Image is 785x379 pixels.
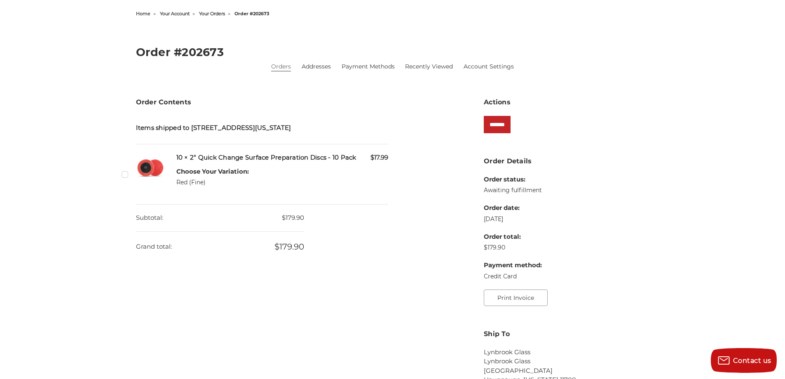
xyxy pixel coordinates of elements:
span: Contact us [733,357,771,365]
a: Payment Methods [342,62,395,71]
a: Addresses [302,62,331,71]
dd: Credit Card [484,272,542,281]
span: $17.99 [370,153,388,162]
a: your orders [199,11,225,16]
a: your account [160,11,190,16]
button: Print Invoice [484,290,548,306]
button: Contact us [711,348,777,373]
li: Lynbrook Glass [484,357,649,366]
h2: Order #202673 [136,47,649,58]
h3: Ship To [484,329,649,339]
dt: Subtotal: [136,205,163,231]
a: Orders [271,62,291,71]
li: Lynbrook Glass [484,348,649,357]
dt: Order status: [484,175,542,184]
dd: $179.90 [136,205,304,232]
dd: $179.90 [136,232,304,261]
img: 2" Quick Change Surface Preparation Discs - 10 Pack [136,153,165,182]
a: home [136,11,150,16]
a: Recently Viewed [405,62,453,71]
h3: Actions [484,97,649,107]
span: order #202673 [234,11,269,16]
dt: Order date: [484,203,542,213]
dt: Grand total: [136,233,172,260]
h3: Order Contents [136,97,389,107]
dd: $179.90 [484,243,542,252]
li: [GEOGRAPHIC_DATA] [484,366,649,376]
dd: Awaiting fulfillment [484,186,542,195]
a: Account Settings [464,62,514,71]
dt: Choose Your Variation: [176,167,249,177]
dd: [DATE] [484,215,542,224]
dt: Order total: [484,232,542,242]
h3: Order Details [484,156,649,166]
dt: Payment method: [484,261,542,270]
h5: 10 × 2" Quick Change Surface Preparation Discs - 10 Pack [176,153,389,162]
dd: Red (Fine) [176,178,249,187]
h5: Items shipped to [STREET_ADDRESS][US_STATE] [136,123,389,133]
